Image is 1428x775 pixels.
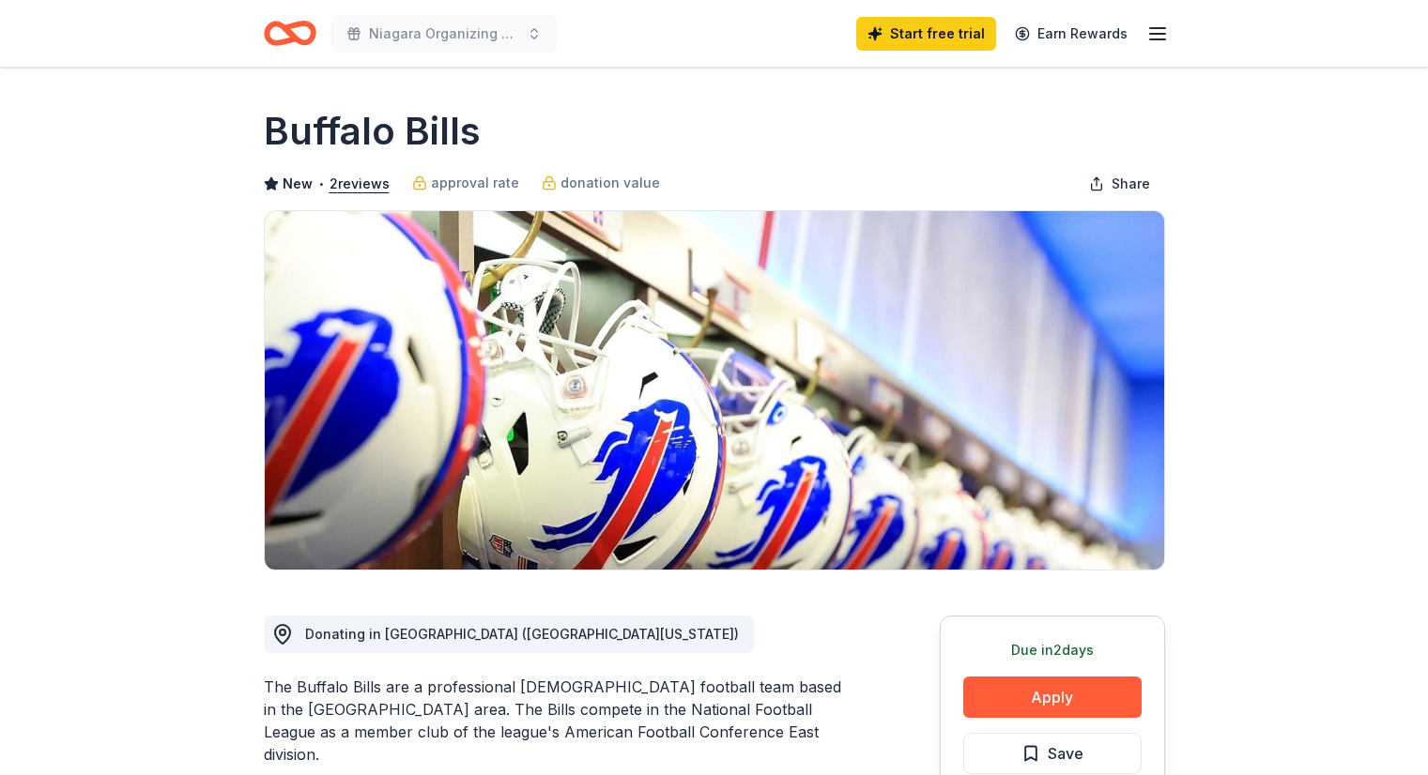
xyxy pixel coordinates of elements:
[963,733,1142,774] button: Save
[264,676,850,766] div: The Buffalo Bills are a professional [DEMOGRAPHIC_DATA] football team based in the [GEOGRAPHIC_DA...
[856,17,996,51] a: Start free trial
[330,173,390,195] button: 2reviews
[331,15,557,53] button: Niagara Organizing Alliance for Hope, Inc.'s Gala Awards & Auction a Night with the Stars
[283,173,313,195] span: New
[963,639,1142,661] div: Due in 2 days
[264,11,316,55] a: Home
[1004,17,1139,51] a: Earn Rewards
[542,172,660,194] a: donation value
[963,676,1142,718] button: Apply
[369,23,519,45] span: Niagara Organizing Alliance for Hope, Inc.'s Gala Awards & Auction a Night with the Stars
[305,626,739,642] span: Donating in [GEOGRAPHIC_DATA] ([GEOGRAPHIC_DATA][US_STATE])
[1048,741,1083,766] span: Save
[265,211,1164,570] img: Image for Buffalo Bills
[1112,173,1150,195] span: Share
[1074,165,1165,203] button: Share
[412,172,519,194] a: approval rate
[560,172,660,194] span: donation value
[317,176,324,191] span: •
[264,105,481,158] h1: Buffalo Bills
[431,172,519,194] span: approval rate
